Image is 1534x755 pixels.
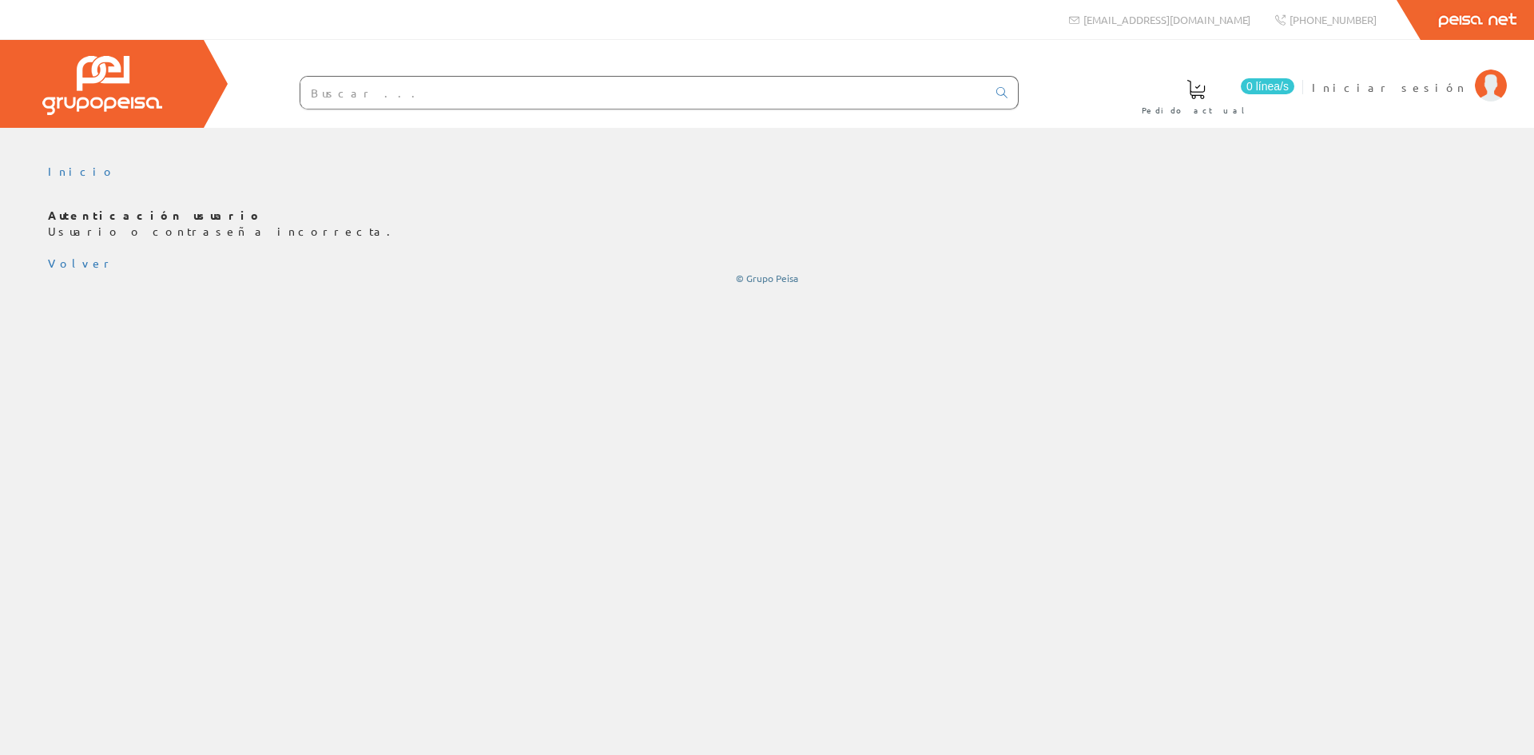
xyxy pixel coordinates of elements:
input: Buscar ... [300,77,987,109]
div: © Grupo Peisa [48,272,1486,285]
b: Autenticación usuario [48,208,263,222]
a: Iniciar sesión [1312,66,1507,81]
span: [PHONE_NUMBER] [1290,13,1377,26]
span: Iniciar sesión [1312,79,1467,95]
span: Pedido actual [1142,102,1250,118]
img: Grupo Peisa [42,56,162,115]
p: Usuario o contraseña incorrecta. [48,208,1486,240]
span: [EMAIL_ADDRESS][DOMAIN_NAME] [1083,13,1250,26]
a: Volver [48,256,115,270]
a: Inicio [48,164,116,178]
span: 0 línea/s [1241,78,1294,94]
